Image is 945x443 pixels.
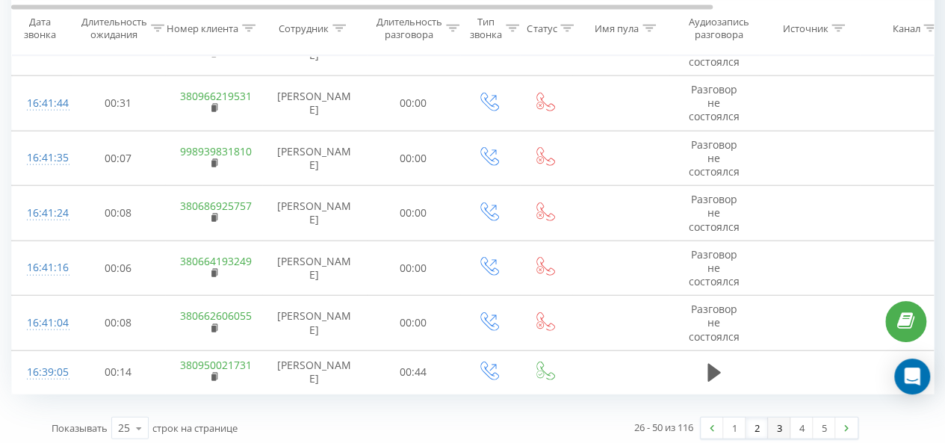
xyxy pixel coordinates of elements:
td: 00:00 [367,241,460,296]
span: Разговор не состоялся [689,137,740,179]
div: Номер клиента [167,22,238,34]
td: [PERSON_NAME] [262,241,367,296]
a: 3 [768,418,790,439]
td: 00:14 [72,350,165,394]
a: 1 [723,418,746,439]
td: 00:06 [72,241,165,296]
a: 380950021731 [180,358,252,372]
td: 00:08 [72,186,165,241]
a: 380664193249 [180,254,252,268]
a: 4 [790,418,813,439]
span: Разговор не состоялся [689,82,740,123]
div: Источник [782,22,828,34]
td: 00:00 [367,131,460,186]
div: 16:39:05 [27,358,57,387]
span: строк на странице [152,421,238,435]
div: Сотрудник [279,22,329,34]
td: 00:07 [72,131,165,186]
div: Open Intercom Messenger [894,359,930,394]
td: 00:31 [72,76,165,131]
div: 16:41:24 [27,199,57,228]
a: 380662606055 [180,309,252,323]
div: Длительность разговора [377,16,442,41]
div: Канал [892,22,920,34]
a: 2 [746,418,768,439]
div: 16:41:44 [27,89,57,118]
td: [PERSON_NAME] [262,131,367,186]
div: 16:41:35 [27,143,57,173]
td: [PERSON_NAME] [262,76,367,131]
span: Показывать [52,421,108,435]
td: 00:08 [72,296,165,351]
td: [PERSON_NAME] [262,350,367,394]
td: 00:00 [367,186,460,241]
td: [PERSON_NAME] [262,296,367,351]
a: 380966219531 [180,89,252,103]
span: Разговор не состоялся [689,27,740,68]
span: Разговор не состоялся [689,192,740,233]
div: Статус [527,22,557,34]
a: 5 [813,418,835,439]
div: 16:41:04 [27,309,57,338]
div: 25 [118,421,130,436]
td: 00:00 [367,76,460,131]
div: Аудиозапись разговора [682,16,755,41]
span: Разговор не состоялся [689,302,740,343]
div: Дата звонка [12,16,67,41]
div: 16:41:16 [27,253,57,282]
div: Имя пула [595,22,639,34]
td: 00:44 [367,350,460,394]
div: Тип звонка [470,16,502,41]
td: 00:00 [367,296,460,351]
span: Разговор не состоялся [689,247,740,288]
td: [PERSON_NAME] [262,186,367,241]
div: Длительность ожидания [81,16,147,41]
a: 380686925757 [180,199,252,213]
a: 998939831810 [180,144,252,158]
div: 26 - 50 из 116 [634,420,693,435]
